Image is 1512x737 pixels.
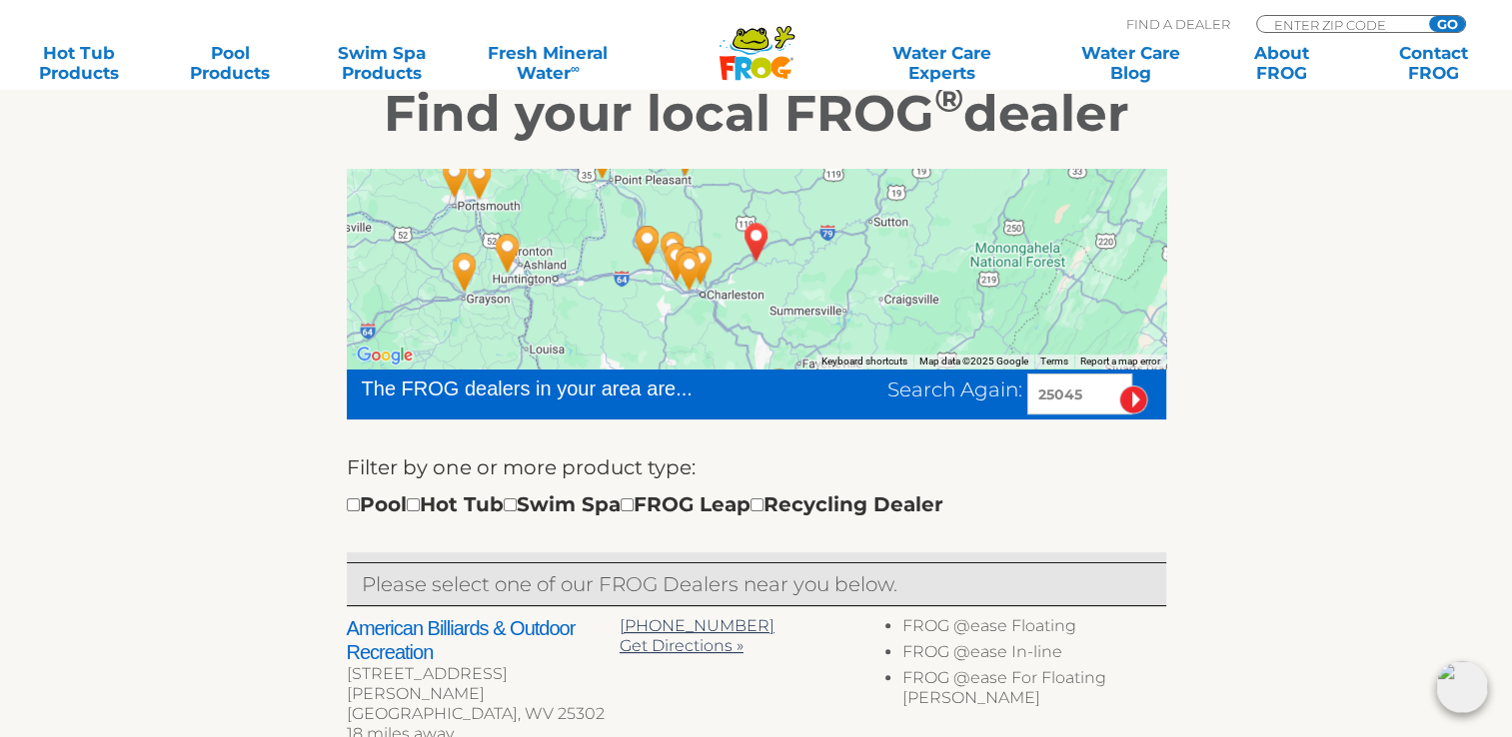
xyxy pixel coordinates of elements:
p: Please select one of our FROG Dealers near you below. [362,568,1151,600]
a: Report a map error [1080,356,1160,367]
div: A & D Pools Spas & Stoves - 44 miles away. [756,361,802,414]
li: FROG @ease In-line [902,642,1165,668]
label: Filter by one or more product type: [347,451,696,483]
div: [GEOGRAPHIC_DATA], WV 25302 [347,704,620,724]
a: Swim SpaProducts [323,43,441,83]
div: Barbi-Lin Pools Inc. - 74 miles away. [485,226,531,280]
input: Submit [1119,385,1148,414]
div: [STREET_ADDRESS][PERSON_NAME] [347,664,620,704]
sup: ® [934,76,963,121]
div: Ideal Distributing Inc - 45 miles away. [761,364,807,417]
div: American Billiards & Outdoor Recreation - 18 miles away. [678,238,724,292]
div: The FROG dealers in your area are... [362,373,764,403]
div: Leisure World - Charleston - 22 miles away. [667,244,713,298]
button: Keyboard shortcuts [821,355,907,368]
a: Open this area in Google Maps (opens a new window) [352,343,418,368]
div: Lorrison Pools & Spas - South Charleston - 22 miles away. [665,239,711,293]
a: [PHONE_NUMBER] [620,616,774,635]
div: Hot Spring Spa & Pool Supply - 92 miles away. [432,151,478,205]
h2: Find your local FROG dealer [142,84,1371,144]
a: Get Directions » [620,636,744,655]
li: FROG @ease For Floating [PERSON_NAME] [902,668,1165,714]
div: Pools Plus - Wheelersburg - 84 miles away. [457,153,503,207]
a: Water CareExperts [846,43,1037,83]
div: Pool Kleen Services - 33 miles away. [625,218,671,272]
img: Google [352,343,418,368]
sup: ∞ [571,61,580,76]
input: Zip Code Form [1272,16,1407,33]
h2: American Billiards & Outdoor Recreation [347,616,620,664]
a: AboutFROG [1223,43,1341,83]
a: PoolProducts [172,43,290,83]
a: Hot TubProducts [20,43,138,83]
div: Pool Hot Tub Swim Spa FROG Leap Recycling Dealer [347,488,943,520]
input: GO [1429,16,1465,32]
a: Water CareBlog [1071,43,1189,83]
li: FROG @ease Floating [902,616,1165,642]
span: Map data ©2025 Google [919,356,1028,367]
a: Terms (opens in new tab) [1040,356,1068,367]
div: CLENDENIN, WV 25045 [734,215,779,269]
div: Aqua Pro Hot Tubs - 25 miles away. [654,235,700,289]
a: Fresh MineralWater∞ [475,43,622,83]
div: Custom Pools & Spas - Grayson - 88 miles away. [442,245,488,299]
div: Fireside & Patio Shop - 25 miles away. [650,224,696,278]
p: Find A Dealer [1126,15,1230,33]
img: openIcon [1436,661,1488,713]
a: ContactFROG [1374,43,1492,83]
span: Search Again: [887,377,1022,401]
